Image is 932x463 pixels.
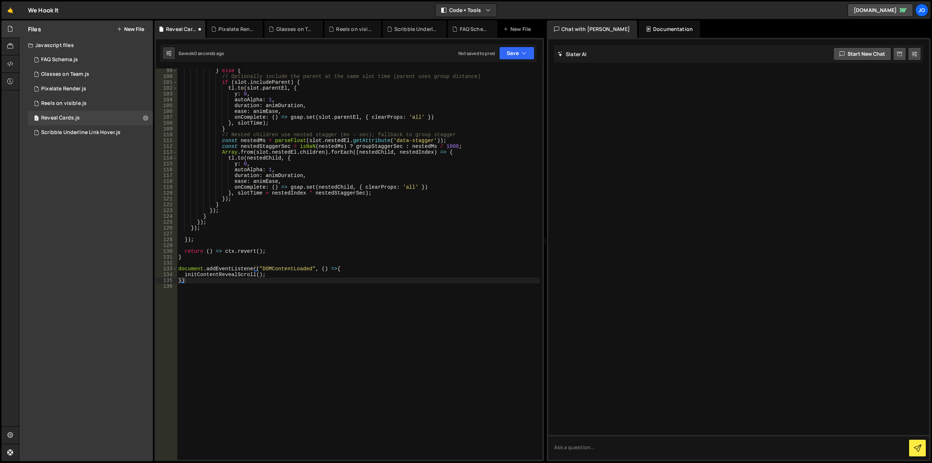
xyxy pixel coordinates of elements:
[166,25,197,33] div: Reveal Cards.js
[41,100,87,107] div: Reels on visible.js
[41,86,86,92] div: Pixelate Render.js
[156,155,177,161] div: 114
[41,129,121,136] div: Scribble Underline Link Hover.js
[156,237,177,243] div: 128
[156,213,177,219] div: 124
[156,74,177,79] div: 100
[34,116,39,122] span: 1
[156,225,177,231] div: 126
[156,196,177,202] div: 121
[156,120,177,126] div: 108
[156,248,177,254] div: 130
[156,254,177,260] div: 131
[458,50,495,56] div: Not saved to prod
[156,231,177,237] div: 127
[28,52,153,67] div: 16958/46495.js
[156,144,177,149] div: 112
[848,4,913,17] a: [DOMAIN_NAME]
[1,1,19,19] a: 🤙
[156,114,177,120] div: 107
[156,79,177,85] div: 101
[156,219,177,225] div: 125
[156,149,177,155] div: 113
[547,20,637,38] div: Chat with [PERSON_NAME]
[833,47,891,60] button: Start new chat
[156,190,177,196] div: 120
[435,4,497,17] button: Code + Tools
[178,50,224,56] div: Saved
[41,71,89,78] div: Glasses on Team.js
[156,126,177,132] div: 109
[156,103,177,109] div: 105
[394,25,438,33] div: Scribble Underline Link Hover.js
[117,26,144,32] button: New File
[499,47,534,60] button: Save
[191,50,224,56] div: 40 seconds ago
[156,167,177,173] div: 116
[28,82,153,96] div: 16958/46500.js
[156,202,177,208] div: 122
[156,85,177,91] div: 102
[156,138,177,144] div: 111
[156,173,177,178] div: 117
[276,25,315,33] div: Glasses on Team.js
[639,20,700,38] div: Documentation
[915,4,928,17] a: Jo
[218,25,254,33] div: Pixelate Render.js
[41,115,80,121] div: Reveal Cards.js
[156,272,177,278] div: 134
[28,25,41,33] h2: Files
[156,266,177,272] div: 133
[156,278,177,283] div: 135
[28,111,153,125] div: 16958/46501.js
[503,25,534,33] div: New File
[156,260,177,266] div: 132
[28,6,59,15] div: We Hook It
[28,125,153,140] div: Scribble Underline Link Hover.js
[156,109,177,114] div: 106
[156,283,177,289] div: 136
[19,38,153,52] div: Javascript files
[41,56,78,63] div: FAQ Schema.js
[156,208,177,213] div: 123
[336,25,372,33] div: Reels on visible.js
[156,91,177,97] div: 103
[156,243,177,248] div: 129
[460,25,489,33] div: FAQ Schema.js
[156,132,177,138] div: 110
[156,68,177,74] div: 99
[28,96,153,111] div: 16958/46498.js
[156,178,177,184] div: 118
[156,184,177,190] div: 119
[28,67,153,82] div: 16958/46499.js
[156,97,177,103] div: 104
[558,51,587,58] h2: Slater AI
[156,161,177,167] div: 115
